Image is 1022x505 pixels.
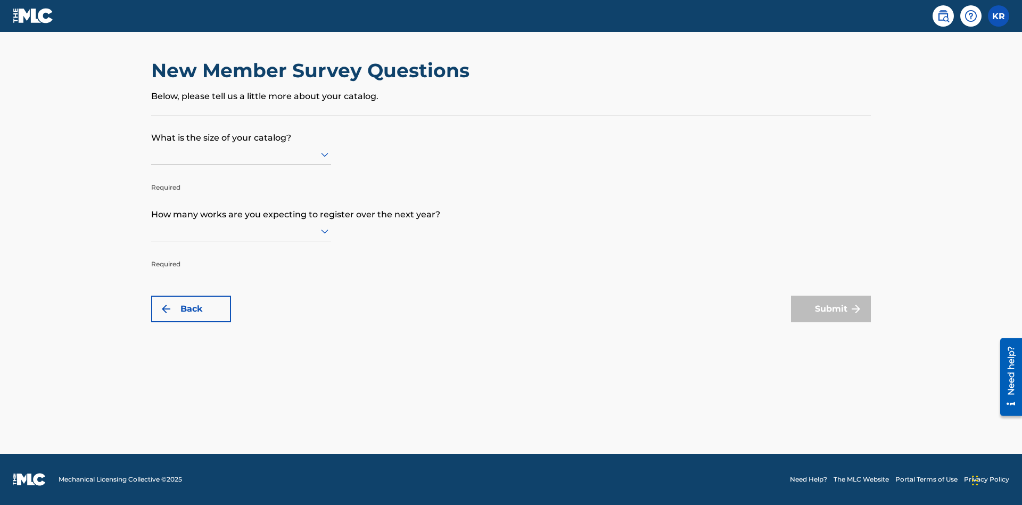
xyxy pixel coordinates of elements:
a: Need Help? [790,475,827,484]
a: Portal Terms of Use [895,475,958,484]
a: Public Search [933,5,954,27]
iframe: Resource Center [992,334,1022,421]
div: Drag [972,465,978,496]
div: User Menu [988,5,1009,27]
div: Help [960,5,982,27]
img: MLC Logo [13,8,54,23]
a: The MLC Website [834,475,889,484]
p: Required [151,243,331,269]
img: help [965,10,977,22]
h2: New Member Survey Questions [151,59,475,83]
img: 7ee5dd4eb1f8a8e3ef2f.svg [160,303,172,315]
img: logo [13,473,46,486]
p: Required [151,167,331,192]
p: How many works are you expecting to register over the next year? [151,192,871,221]
p: What is the size of your catalog? [151,116,871,144]
img: search [937,10,950,22]
button: Back [151,296,231,322]
span: Mechanical Licensing Collective © 2025 [59,475,182,484]
p: Below, please tell us a little more about your catalog. [151,90,871,103]
a: Privacy Policy [964,475,1009,484]
iframe: Chat Widget [969,454,1022,505]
